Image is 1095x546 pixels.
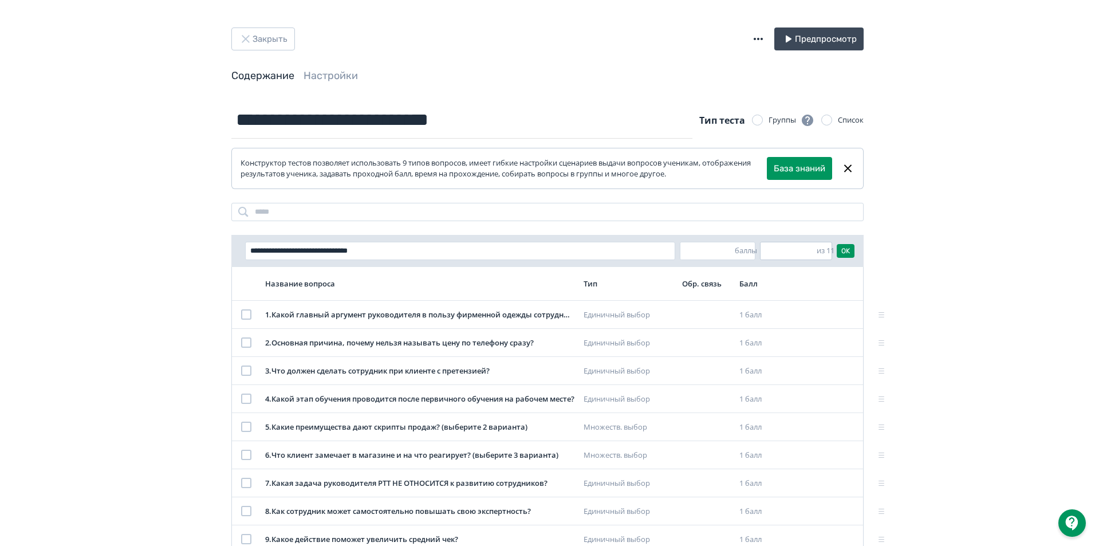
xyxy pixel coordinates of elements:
[769,113,814,127] div: Группы
[739,450,782,461] div: 1 балл
[739,506,782,517] div: 1 балл
[265,450,574,461] div: 6 . Что клиент замечает в магазине и на что реагирует? (выберите 3 варианта)
[767,157,832,180] button: База знаний
[837,244,854,258] button: OK
[739,534,782,545] div: 1 балл
[682,278,730,289] div: Обр. связь
[584,422,673,433] div: Множеств. выбор
[231,69,294,82] a: Содержание
[739,337,782,349] div: 1 балл
[739,309,782,321] div: 1 балл
[265,506,574,517] div: 8 . Как сотрудник может самостоятельно повышать свою экспертность?
[584,278,673,289] div: Тип
[265,534,574,545] div: 9 . Какое действие поможет увеличить средний чек?
[699,114,745,127] span: Тип теста
[584,478,673,489] div: Единичный выбор
[265,278,574,289] div: Название вопроса
[774,162,825,175] a: База знаний
[231,28,295,50] button: Закрыть
[739,278,782,289] div: Балл
[584,337,673,349] div: Единичный выбор
[584,309,673,321] div: Единичный выбор
[265,478,574,489] div: 7 . Какая задача руководителя РТТ НЕ ОТНОСИТСЯ к развитию сотрудников?
[584,450,673,461] div: Множеств. выбор
[265,309,574,321] div: 1 . Какой главный аргумент руководителя в пользу фирменной одежды сотрудников?
[739,366,782,377] div: 1 балл
[739,422,782,433] div: 1 балл
[265,337,574,349] div: 2 . Основная причина, почему нельзя называть цену по телефону сразу?
[739,394,782,405] div: 1 балл
[265,422,574,433] div: 5 . Какие преимущества дают скрипты продаж? (выберите 2 варианта)
[584,366,673,377] div: Единичный выбор
[838,115,864,126] div: Список
[584,534,673,545] div: Единичный выбор
[265,394,574,405] div: 4 . Какой этап обучения проводится после первичного обучения на рабочем месте?
[584,394,673,405] div: Единичный выбор
[265,366,574,377] div: 3 . Что должен сделать сотрудник при клиенте с претензией?
[774,28,864,50] button: Предпросмотр
[241,158,767,180] div: Конструктор тестов позволяет использовать 9 типов вопросов, имеет гибкие настройки сценариев выда...
[304,69,358,82] a: Настройки
[735,245,762,257] div: баллы
[739,478,782,489] div: 1 балл
[817,245,839,257] div: из 11
[584,506,673,517] div: Единичный выбор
